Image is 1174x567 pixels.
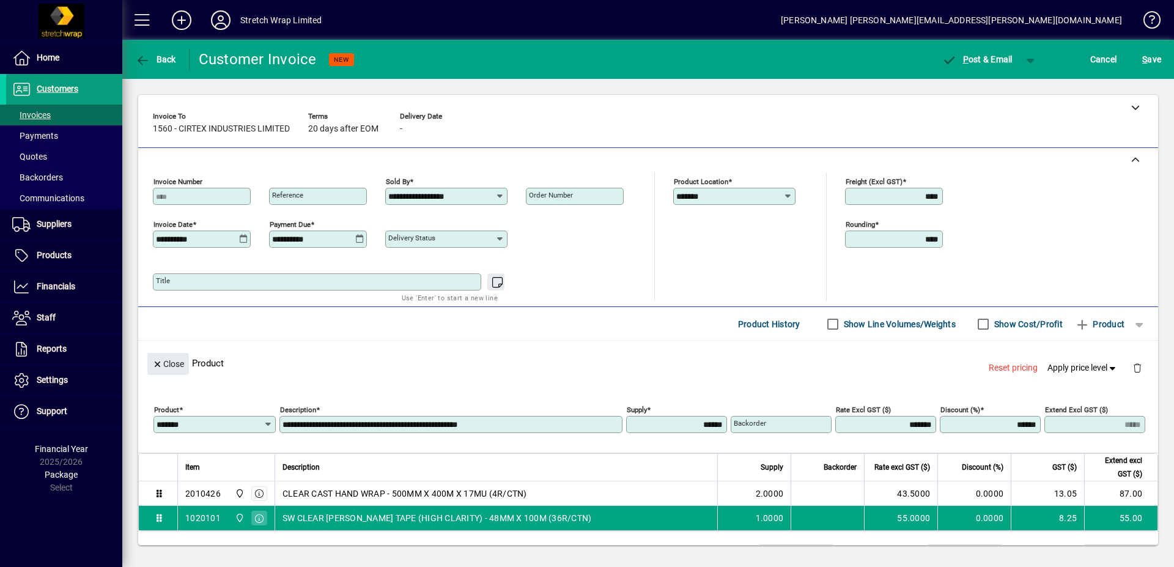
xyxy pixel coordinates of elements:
[872,512,930,524] div: 55.0000
[1084,481,1157,506] td: 87.00
[6,303,122,333] a: Staff
[937,506,1011,530] td: 0.0000
[6,334,122,365] a: Reports
[37,344,67,354] span: Reports
[1139,48,1164,70] button: Save
[37,219,72,229] span: Suppliers
[1087,48,1120,70] button: Cancel
[12,110,51,120] span: Invoices
[153,177,202,186] mat-label: Invoice number
[282,512,592,524] span: SW CLEAR [PERSON_NAME] TAPE (HIGH CLARITY) - 48MM X 100M (36R/CTN)
[144,358,192,369] app-page-header-button: Close
[761,461,783,474] span: Supply
[1069,313,1131,335] button: Product
[734,419,766,428] mat-label: Backorder
[756,487,784,500] span: 2.0000
[185,487,221,500] div: 2010426
[627,406,647,414] mat-label: Supply
[138,341,1158,385] div: Product
[529,191,573,199] mat-label: Order number
[841,318,956,330] label: Show Line Volumes/Weights
[162,9,201,31] button: Add
[836,406,891,414] mat-label: Rate excl GST ($)
[37,406,67,416] span: Support
[6,167,122,188] a: Backorders
[334,56,349,64] span: NEW
[1123,362,1152,373] app-page-header-button: Delete
[282,461,320,474] span: Description
[37,53,59,62] span: Home
[1011,481,1084,506] td: 13.05
[846,220,875,229] mat-label: Rounding
[12,131,58,141] span: Payments
[232,487,246,500] span: SWL-AKL
[756,512,784,524] span: 1.0000
[1092,454,1142,481] span: Extend excl GST ($)
[1045,406,1108,414] mat-label: Extend excl GST ($)
[674,177,728,186] mat-label: Product location
[936,48,1019,70] button: Post & Email
[153,124,290,134] span: 1560 - CIRTEX INDUSTRIES LIMITED
[1043,357,1123,379] button: Apply price level
[6,240,122,271] a: Products
[6,188,122,209] a: Communications
[6,272,122,302] a: Financials
[12,152,47,161] span: Quotes
[386,177,410,186] mat-label: Sold by
[963,54,969,64] span: P
[6,43,122,73] a: Home
[240,10,322,30] div: Stretch Wrap Limited
[1052,461,1077,474] span: GST ($)
[1011,545,1085,560] td: GST exclusive
[270,220,311,229] mat-label: Payment due
[156,276,170,285] mat-label: Title
[12,193,84,203] span: Communications
[738,314,800,334] span: Product History
[984,357,1043,379] button: Reset pricing
[1011,506,1084,530] td: 8.25
[37,313,56,322] span: Staff
[132,48,179,70] button: Back
[781,10,1122,30] div: [PERSON_NAME] [PERSON_NAME][EMAIL_ADDRESS][PERSON_NAME][DOMAIN_NAME]
[37,281,75,291] span: Financials
[185,461,200,474] span: Item
[872,487,930,500] div: 43.5000
[45,470,78,480] span: Package
[1084,506,1157,530] td: 55.00
[152,354,184,374] span: Close
[686,545,759,560] td: Total Volume
[1085,545,1158,560] td: 142.00
[282,487,527,500] span: CLEAR CAST HAND WRAP - 500MM X 400M X 17MU (4R/CTN)
[153,220,193,229] mat-label: Invoice date
[759,545,833,560] td: 0.0000 M³
[12,172,63,182] span: Backorders
[6,396,122,427] a: Support
[940,406,980,414] mat-label: Discount (%)
[6,125,122,146] a: Payments
[308,124,378,134] span: 20 days after EOM
[122,48,190,70] app-page-header-button: Back
[942,54,1013,64] span: ost & Email
[962,461,1003,474] span: Discount (%)
[402,291,498,305] mat-hint: Use 'Enter' to start a new line
[147,353,189,375] button: Close
[400,124,402,134] span: -
[135,54,176,64] span: Back
[232,511,246,525] span: SWL-AKL
[843,545,928,560] td: Freight (excl GST)
[6,105,122,125] a: Invoices
[199,50,317,69] div: Customer Invoice
[185,512,221,524] div: 1020101
[1047,361,1118,374] span: Apply price level
[35,444,88,454] span: Financial Year
[937,481,1011,506] td: 0.0000
[1090,50,1117,69] span: Cancel
[280,406,316,414] mat-label: Description
[6,365,122,396] a: Settings
[37,250,72,260] span: Products
[1134,2,1159,42] a: Knowledge Base
[1142,54,1147,64] span: S
[1075,314,1124,334] span: Product
[992,318,1063,330] label: Show Cost/Profit
[846,177,903,186] mat-label: Freight (excl GST)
